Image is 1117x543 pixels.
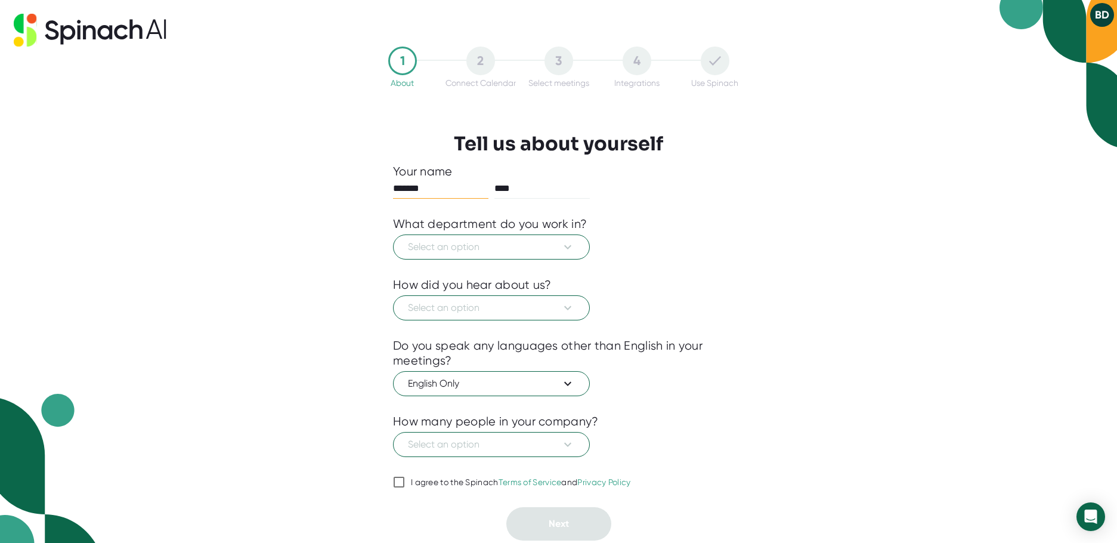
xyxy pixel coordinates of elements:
div: Integrations [614,78,660,88]
div: Use Spinach [691,78,738,88]
div: Select meetings [528,78,589,88]
div: Your name [393,164,724,179]
span: Select an option [408,240,575,254]
div: How many people in your company? [393,414,599,429]
div: What department do you work in? [393,217,587,232]
div: How did you hear about us? [393,277,552,292]
div: Do you speak any languages other than English in your meetings? [393,338,724,368]
span: Select an option [408,301,575,315]
button: Select an option [393,235,590,260]
button: BD [1090,3,1114,27]
span: English Only [408,377,575,391]
button: English Only [393,371,590,396]
div: I agree to the Spinach and [411,477,631,488]
div: About [391,78,414,88]
h3: Tell us about yourself [454,132,663,155]
div: 2 [466,47,495,75]
a: Privacy Policy [577,477,630,487]
div: Open Intercom Messenger [1076,502,1105,531]
span: Select an option [408,437,575,452]
div: 1 [388,47,417,75]
a: Terms of Service [499,477,562,487]
button: Next [506,507,611,541]
button: Select an option [393,432,590,457]
button: Select an option [393,295,590,320]
div: 3 [544,47,573,75]
div: Connect Calendar [445,78,516,88]
span: Next [549,518,569,529]
div: 4 [623,47,651,75]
